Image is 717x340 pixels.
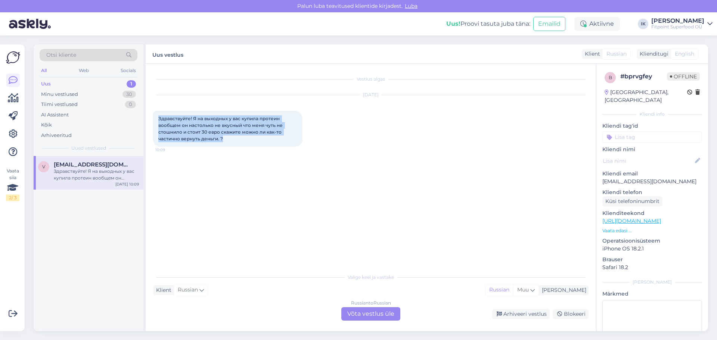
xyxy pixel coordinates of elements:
p: Vaata edasi ... [602,227,702,234]
div: Blokeeri [553,309,589,319]
a: [PERSON_NAME]Fitpoint Superfood OÜ [651,18,713,30]
div: Fitpoint Superfood OÜ [651,24,704,30]
div: 30 [122,91,136,98]
div: Uus [41,80,51,88]
span: English [675,50,694,58]
a: [URL][DOMAIN_NAME] [602,218,661,224]
span: 10:09 [155,147,183,153]
div: Klienditugi [637,50,668,58]
span: Uued vestlused [71,145,106,152]
div: Vestlus algas [153,76,589,82]
span: Otsi kliente [46,51,76,59]
div: Aktiivne [574,17,620,31]
div: [DATE] [153,91,589,98]
div: Minu vestlused [41,91,78,98]
p: Operatsioonisüsteem [602,237,702,245]
p: Klienditeekond [602,209,702,217]
div: 2 / 3 [6,194,19,201]
div: Klient [582,50,600,58]
div: Kliendi info [602,111,702,118]
p: Kliendi nimi [602,146,702,153]
div: AI Assistent [41,111,69,119]
div: IK [638,19,648,29]
input: Lisa nimi [603,157,693,165]
label: Uus vestlus [152,49,183,59]
p: Brauser [602,256,702,263]
span: Offline [667,72,700,81]
div: Russian [485,284,513,296]
button: Emailid [533,17,565,31]
p: Safari 18.2 [602,263,702,271]
div: Web [77,66,90,75]
div: Arhiveeritud [41,132,72,139]
div: 1 [127,80,136,88]
span: Luba [403,3,420,9]
p: Märkmed [602,290,702,298]
div: # bprvgfey [620,72,667,81]
div: [PERSON_NAME] [651,18,704,24]
input: Lisa tag [602,131,702,143]
span: Здравствуйте! Я на выходных у вас купила протеин вообщем он настолько не вкусный что меня чуть не... [158,116,284,141]
div: 0 [125,101,136,108]
span: Russian [178,286,198,294]
div: Võta vestlus üle [341,307,400,321]
div: [PERSON_NAME] [602,279,702,286]
div: [DATE] 10:09 [115,181,139,187]
span: Russian [606,50,627,58]
p: Kliendi telefon [602,188,702,196]
div: Socials [119,66,137,75]
div: Klient [153,286,171,294]
img: Askly Logo [6,50,20,65]
span: valuevakatia1@gmail.com [54,161,131,168]
div: Kõik [41,121,52,129]
b: Uus! [446,20,460,27]
span: b [609,75,612,80]
p: Kliendi tag'id [602,122,702,130]
p: iPhone OS 18.2.1 [602,245,702,253]
div: Arhiveeri vestlus [492,309,550,319]
div: [GEOGRAPHIC_DATA], [GEOGRAPHIC_DATA] [605,88,687,104]
div: Küsi telefoninumbrit [602,196,662,206]
p: [EMAIL_ADDRESS][DOMAIN_NAME] [602,178,702,185]
p: Kliendi email [602,170,702,178]
div: Здравствуйте! Я на выходных у вас купила протеин вообщем он настолько не вкусный что меня чуть не... [54,168,139,181]
div: Proovi tasuta juba täna: [446,19,530,28]
span: v [42,164,45,169]
div: All [40,66,48,75]
div: Russian to Russian [351,300,391,306]
div: [PERSON_NAME] [539,286,586,294]
div: Tiimi vestlused [41,101,78,108]
div: Vaata siia [6,168,19,201]
span: Muu [517,286,529,293]
div: Valige keel ja vastake [153,274,589,281]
